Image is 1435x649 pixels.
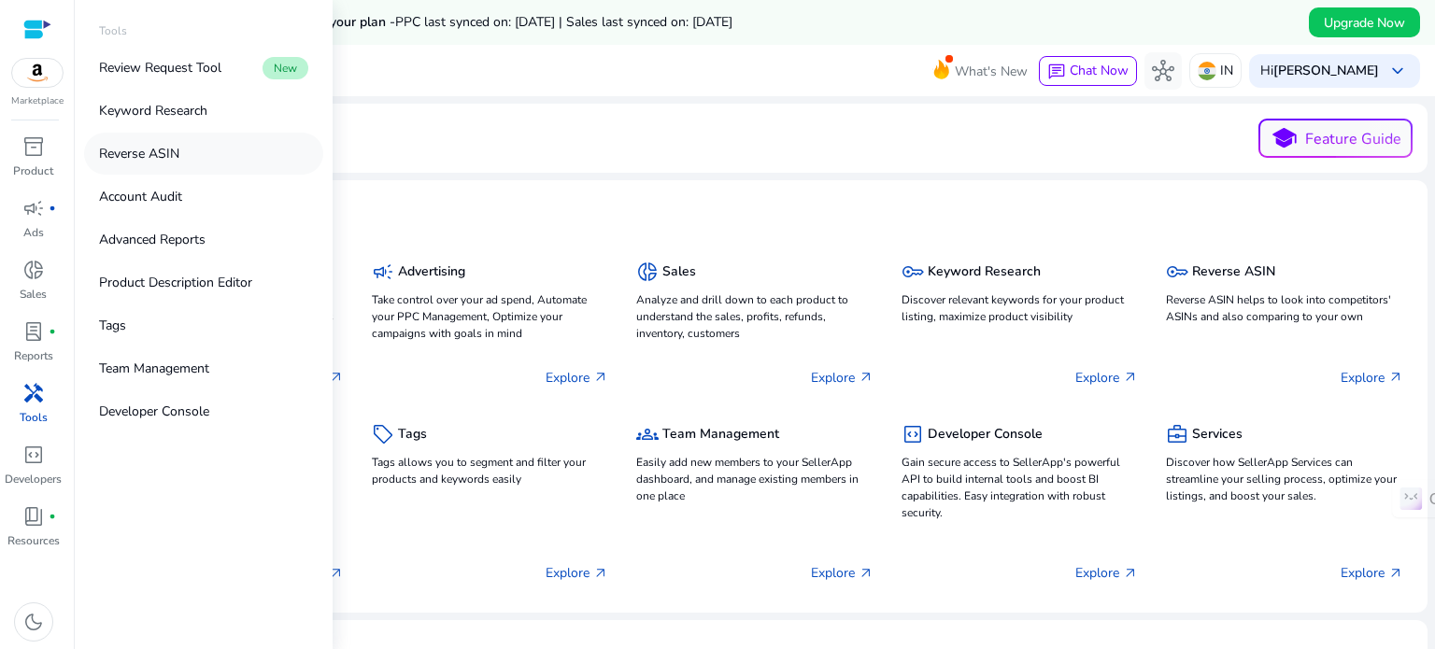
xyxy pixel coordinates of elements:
h5: Developer Console [928,427,1043,443]
h5: Services [1192,427,1243,443]
h5: Team Management [662,427,779,443]
p: Tools [20,409,48,426]
h5: Sales [662,264,696,280]
p: Resources [7,532,60,549]
p: Developer Console [99,402,209,421]
p: Explore [811,563,874,583]
p: Reverse ASIN [99,144,179,163]
span: lab_profile [22,320,45,343]
span: What's New [955,55,1028,88]
p: Keyword Research [99,101,207,120]
span: fiber_manual_record [49,205,56,212]
span: hub [1152,60,1174,82]
p: Explore [1075,368,1138,388]
span: dark_mode [22,611,45,633]
p: Explore [1075,563,1138,583]
p: Gain secure access to SellerApp's powerful API to build internal tools and boost BI capabilities.... [902,454,1139,521]
span: arrow_outward [1388,566,1403,581]
p: Tags [99,316,126,335]
span: inventory_2 [22,135,45,158]
span: key [902,261,924,283]
button: chatChat Now [1039,56,1137,86]
h5: Tags [398,427,427,443]
span: donut_small [636,261,659,283]
p: Advanced Reports [99,230,206,249]
span: arrow_outward [1123,370,1138,385]
span: arrow_outward [859,370,874,385]
span: sell [372,423,394,445]
p: Team Management [99,359,209,378]
span: code_blocks [902,423,924,445]
span: chat [1047,63,1066,81]
p: Feature Guide [1305,128,1401,150]
h5: Advertising [398,264,465,280]
p: Explore [546,563,608,583]
p: Review Request Tool [99,58,221,78]
p: Take control over your ad spend, Automate your PPC Management, Optimize your campaigns with goals... [372,291,609,342]
p: Explore [1341,368,1403,388]
p: Discover relevant keywords for your product listing, maximize product visibility [902,291,1139,325]
span: school [1271,125,1298,152]
p: Developers [5,471,62,487]
p: Sales [20,286,47,303]
span: keyboard_arrow_down [1386,60,1409,82]
h5: Reverse ASIN [1192,264,1275,280]
span: Upgrade Now [1324,13,1405,33]
p: Discover how SellerApp Services can streamline your selling process, optimize your listings, and ... [1166,454,1403,504]
button: hub [1144,52,1182,90]
p: Easily add new members to your SellerApp dashboard, and manage existing members in one place [636,454,874,504]
span: code_blocks [22,444,45,466]
span: business_center [1166,423,1188,445]
p: Explore [546,368,608,388]
span: New [263,57,308,79]
p: Tools [99,22,127,39]
img: amazon.svg [12,59,63,87]
p: Account Audit [99,187,182,206]
p: Hi [1260,64,1379,78]
span: book_4 [22,505,45,528]
h5: Data syncs run less frequently on your plan - [123,15,732,31]
b: [PERSON_NAME] [1273,62,1379,79]
p: Analyze and drill down to each product to understand the sales, profits, refunds, inventory, cust... [636,291,874,342]
span: fiber_manual_record [49,513,56,520]
span: donut_small [22,259,45,281]
span: arrow_outward [1123,566,1138,581]
span: PPC last synced on: [DATE] | Sales last synced on: [DATE] [395,13,732,31]
span: arrow_outward [859,566,874,581]
p: Product Description Editor [99,273,252,292]
span: arrow_outward [593,370,608,385]
span: arrow_outward [593,566,608,581]
span: fiber_manual_record [49,328,56,335]
span: handyman [22,382,45,404]
p: Reports [14,347,53,364]
p: Marketplace [11,94,64,108]
p: Ads [23,224,44,241]
p: Explore [1341,563,1403,583]
span: campaign [372,261,394,283]
span: arrow_outward [329,370,344,385]
span: Chat Now [1070,62,1129,79]
h5: Keyword Research [928,264,1041,280]
span: campaign [22,197,45,219]
button: Upgrade Now [1309,7,1420,37]
p: Explore [811,368,874,388]
span: arrow_outward [1388,370,1403,385]
span: key [1166,261,1188,283]
p: Tags allows you to segment and filter your products and keywords easily [372,454,609,487]
p: IN [1220,54,1233,87]
img: in.svg [1198,62,1216,80]
span: groups [636,423,659,445]
p: Product [13,162,53,179]
p: Reverse ASIN helps to look into competitors' ASINs and also comparing to your own [1166,291,1403,325]
span: arrow_outward [329,566,344,581]
button: schoolFeature Guide [1258,119,1413,158]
